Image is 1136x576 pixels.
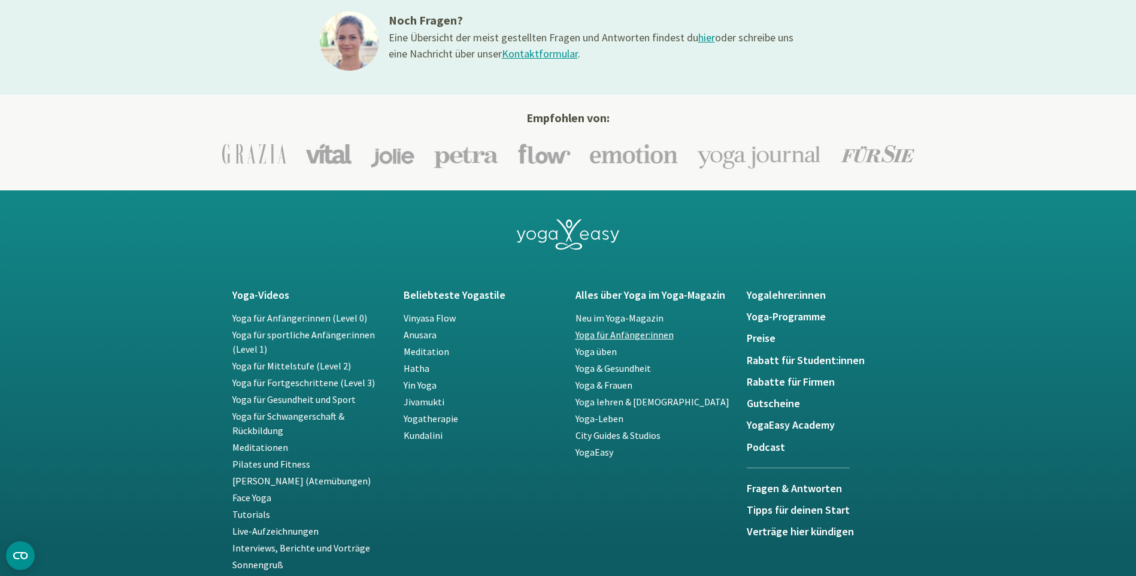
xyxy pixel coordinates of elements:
[575,329,674,341] a: Yoga für Anfänger:innen
[232,559,283,571] a: Sonnengruß
[575,446,613,458] a: YogaEasy
[371,140,414,167] img: Jolie Logo
[404,396,444,408] a: Jivamukti
[747,289,904,301] a: Yogalehrer:innen
[232,289,390,301] a: Yoga-Videos
[232,508,270,520] a: Tutorials
[518,144,571,164] img: Flow Logo
[389,29,796,62] div: Eine Übersicht der meist gestellten Fragen und Antworten findest du oder schreibe uns eine Nachri...
[747,504,904,516] a: Tipps für deinen Start
[841,145,914,163] img: Für Sie Logo
[232,312,367,324] a: Yoga für Anfänger:innen (Level 0)
[6,541,35,570] button: CMP-Widget öffnen
[232,360,351,372] a: Yoga für Mittelstufe (Level 2)
[575,345,617,357] a: Yoga üben
[575,379,632,391] a: Yoga & Frauen
[404,413,458,425] a: Yogatherapie
[747,441,904,453] a: Podcast
[232,410,344,436] a: Yoga für Schwangerschaft & Rückbildung
[232,542,370,554] a: Interviews, Berichte und Vorträge
[404,312,456,324] a: Vinyasa Flow
[232,393,356,405] a: Yoga für Gesundheit und Sport
[747,526,904,538] a: Verträge hier kündigen
[747,354,904,366] a: Rabatt für Student:innen
[232,475,371,487] a: [PERSON_NAME] (Atemübungen)
[575,362,651,374] a: Yoga & Gesundheit
[404,289,561,301] a: Beliebteste Yogastile
[232,458,310,470] a: Pilates und Fitness
[389,11,796,29] h3: Noch Fragen?
[590,144,678,164] img: Emotion Logo
[747,398,904,410] a: Gutscheine
[747,468,850,504] a: Fragen & Antworten
[404,329,437,341] a: Anusara
[404,345,449,357] a: Meditation
[575,413,623,425] a: Yoga-Leben
[232,329,375,355] a: Yoga für sportliche Anfänger:innen (Level 1)
[305,144,352,164] img: Vital Logo
[232,377,375,389] a: Yoga für Fortgeschrittene (Level 3)
[747,376,904,388] a: Rabatte für Firmen
[404,429,443,441] a: Kundalini
[747,419,904,431] a: YogaEasy Academy
[747,311,904,323] a: Yoga-Programme
[232,525,319,537] a: Live-Aufzeichnungen
[575,396,729,408] a: Yoga lehren & [DEMOGRAPHIC_DATA]
[698,31,715,44] a: hier
[697,139,822,169] img: Yoga-Journal Logo
[320,11,379,71] img: ines@1x.jpg
[232,441,288,453] a: Meditationen
[747,332,904,344] a: Preise
[575,312,664,324] a: Neu im Yoga-Magazin
[404,362,429,374] a: Hatha
[222,144,286,164] img: Grazia Logo
[575,289,733,301] a: Alles über Yoga im Yoga-Magazin
[434,140,499,168] img: Petra Logo
[232,492,271,504] a: Face Yoga
[747,483,850,495] h5: Fragen & Antworten
[502,47,578,60] a: Kontaktformular
[575,429,661,441] a: City Guides & Studios
[404,379,437,391] a: Yin Yoga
